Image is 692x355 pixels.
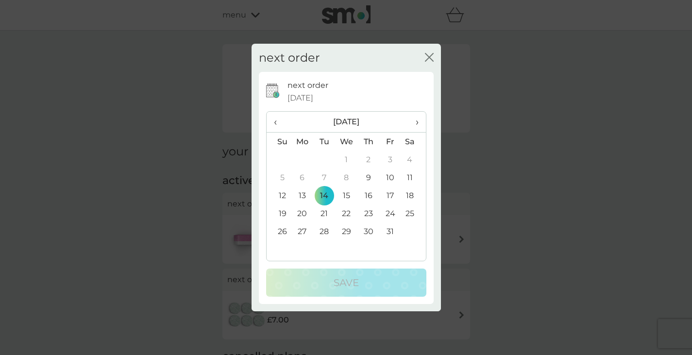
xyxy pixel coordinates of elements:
[259,51,320,65] h2: next order
[357,186,379,204] td: 16
[267,169,291,186] td: 5
[267,222,291,240] td: 26
[401,151,425,169] td: 4
[401,169,425,186] td: 11
[313,133,335,151] th: Tu
[335,151,357,169] td: 1
[291,169,314,186] td: 6
[379,222,401,240] td: 31
[379,204,401,222] td: 24
[357,133,379,151] th: Th
[291,112,402,133] th: [DATE]
[335,204,357,222] td: 22
[267,204,291,222] td: 19
[291,222,314,240] td: 27
[267,133,291,151] th: Su
[335,169,357,186] td: 8
[335,133,357,151] th: We
[291,204,314,222] td: 20
[408,112,418,132] span: ›
[335,222,357,240] td: 29
[401,186,425,204] td: 18
[379,186,401,204] td: 17
[313,222,335,240] td: 28
[357,204,379,222] td: 23
[379,151,401,169] td: 3
[287,79,328,92] p: next order
[401,204,425,222] td: 25
[313,169,335,186] td: 7
[379,133,401,151] th: Fr
[334,275,359,290] p: Save
[357,169,379,186] td: 9
[335,186,357,204] td: 15
[357,151,379,169] td: 2
[291,133,314,151] th: Mo
[313,186,335,204] td: 14
[401,133,425,151] th: Sa
[274,112,284,132] span: ‹
[425,53,434,63] button: close
[379,169,401,186] td: 10
[287,92,313,104] span: [DATE]
[266,269,426,297] button: Save
[313,204,335,222] td: 21
[291,186,314,204] td: 13
[267,186,291,204] td: 12
[357,222,379,240] td: 30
